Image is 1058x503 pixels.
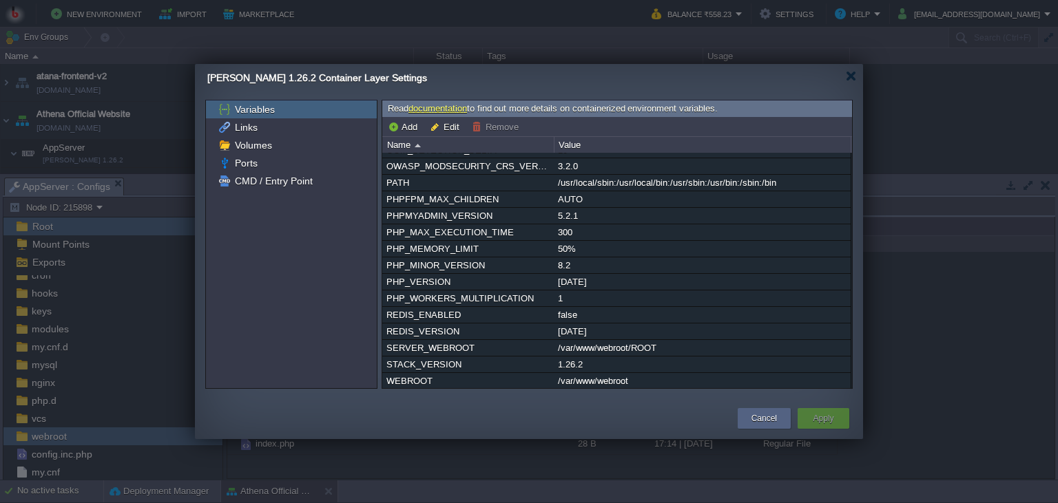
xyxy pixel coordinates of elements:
div: PHP_MEMORY_LIMIT [383,241,553,257]
a: documentation [408,103,467,114]
div: /usr/local/sbin:/usr/local/bin:/usr/sbin:/usr/bin:/sbin:/bin [554,175,850,191]
a: Ports [232,157,260,169]
div: OWASP_MODSECURITY_CRS_VERSION [383,158,553,174]
button: Remove [472,120,523,133]
a: CMD / Entry Point [232,175,315,187]
div: PHP_MINOR_VERSION [383,257,553,273]
div: 3.2.0 [554,158,850,174]
div: 1 [554,290,850,306]
span: [PERSON_NAME] 1.26.2 Container Layer Settings [207,72,427,83]
button: Apply [813,411,833,425]
div: STACK_VERSION [383,356,553,372]
div: 50% [554,241,850,257]
div: 1.26.2 [554,356,850,372]
div: PHP_MAX_EXECUTION_TIME [383,224,553,240]
div: 8.2 [554,257,850,273]
button: Add [388,120,422,133]
div: PHPMYADMIN_VERSION [383,208,553,224]
a: Links [232,121,260,133]
a: Volumes [232,139,274,151]
div: [DATE] [554,323,850,339]
div: PHP_WORKERS_MULTIPLICATION [383,290,553,306]
div: REDIS_ENABLED [383,307,553,323]
div: 5.2.1 [554,208,850,224]
button: Edit [430,120,464,133]
div: [DATE] [554,274,850,290]
div: 300 [554,224,850,240]
div: PATH [383,175,553,191]
div: REDIS_VERSION [383,323,553,339]
div: Read to find out more details on containerized environment variables. [382,100,852,118]
div: AUTO [554,191,850,207]
div: /var/www/webroot [554,373,850,389]
div: Value [555,137,851,153]
div: Name [384,137,554,153]
div: PHPFPM_MAX_CHILDREN [383,191,553,207]
div: WEBROOT [383,373,553,389]
div: /var/www/webroot/ROOT [554,340,850,356]
div: SERVER_WEBROOT [383,340,553,356]
button: Cancel [751,411,777,425]
div: false [554,307,850,323]
a: Variables [232,103,277,116]
div: PHP_VERSION [383,274,553,290]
